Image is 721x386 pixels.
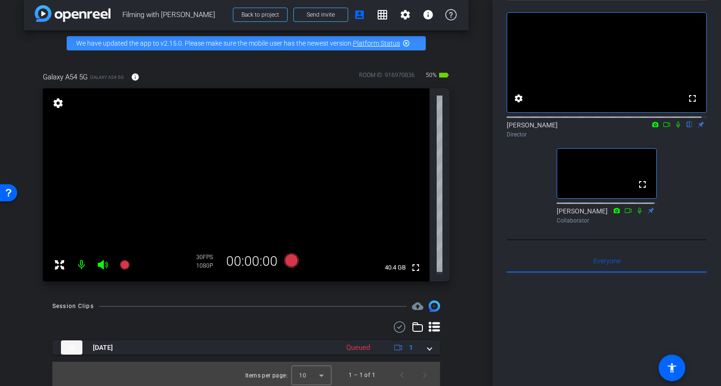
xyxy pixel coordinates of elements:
mat-icon: highlight_off [402,39,410,47]
span: FPS [203,254,213,261]
mat-icon: settings [51,97,65,109]
div: Queued [341,342,375,353]
div: ROOM ID: 916970836 [359,71,415,85]
mat-icon: account_box [354,9,365,20]
div: 1080P [196,262,220,270]
mat-icon: flip [684,120,695,128]
span: Back to project [241,11,279,18]
div: [PERSON_NAME] [557,206,657,225]
div: Director [507,130,707,139]
span: Everyone [593,258,621,264]
div: 30 [196,253,220,261]
mat-icon: grid_on [377,9,388,20]
button: Back to project [233,8,288,22]
mat-icon: settings [513,93,524,104]
mat-icon: info [131,73,140,81]
mat-expansion-panel-header: thumb-nail[DATE]Queued1 [52,340,440,355]
span: 40.4 GB [381,262,409,273]
button: Send invite [293,8,348,22]
img: thumb-nail [61,340,82,355]
div: 1 – 1 of 1 [349,370,375,380]
div: Session Clips [52,301,94,311]
span: [DATE] [93,343,113,353]
div: [PERSON_NAME] [507,120,707,139]
mat-icon: fullscreen [410,262,421,273]
mat-icon: settings [400,9,411,20]
div: Collaborator [557,216,657,225]
img: Session clips [429,300,440,312]
mat-icon: fullscreen [687,93,698,104]
mat-icon: cloud_upload [412,300,423,312]
span: Destinations for your clips [412,300,423,312]
span: Filming with [PERSON_NAME] [122,5,227,24]
div: 00:00:00 [220,253,284,270]
mat-icon: info [422,9,434,20]
mat-icon: accessibility [666,362,678,374]
span: 50% [424,68,438,83]
div: We have updated the app to v2.15.0. Please make sure the mobile user has the newest version. [67,36,426,50]
img: app-logo [35,5,110,22]
span: Galaxy A54 5G [43,72,88,82]
mat-icon: battery_std [438,69,450,81]
div: Items per page: [245,371,288,380]
a: Platform Status [353,39,400,47]
span: 1 [409,343,413,353]
span: Send invite [307,11,335,19]
span: Galaxy A54 5G [90,74,124,81]
mat-icon: fullscreen [637,179,648,190]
